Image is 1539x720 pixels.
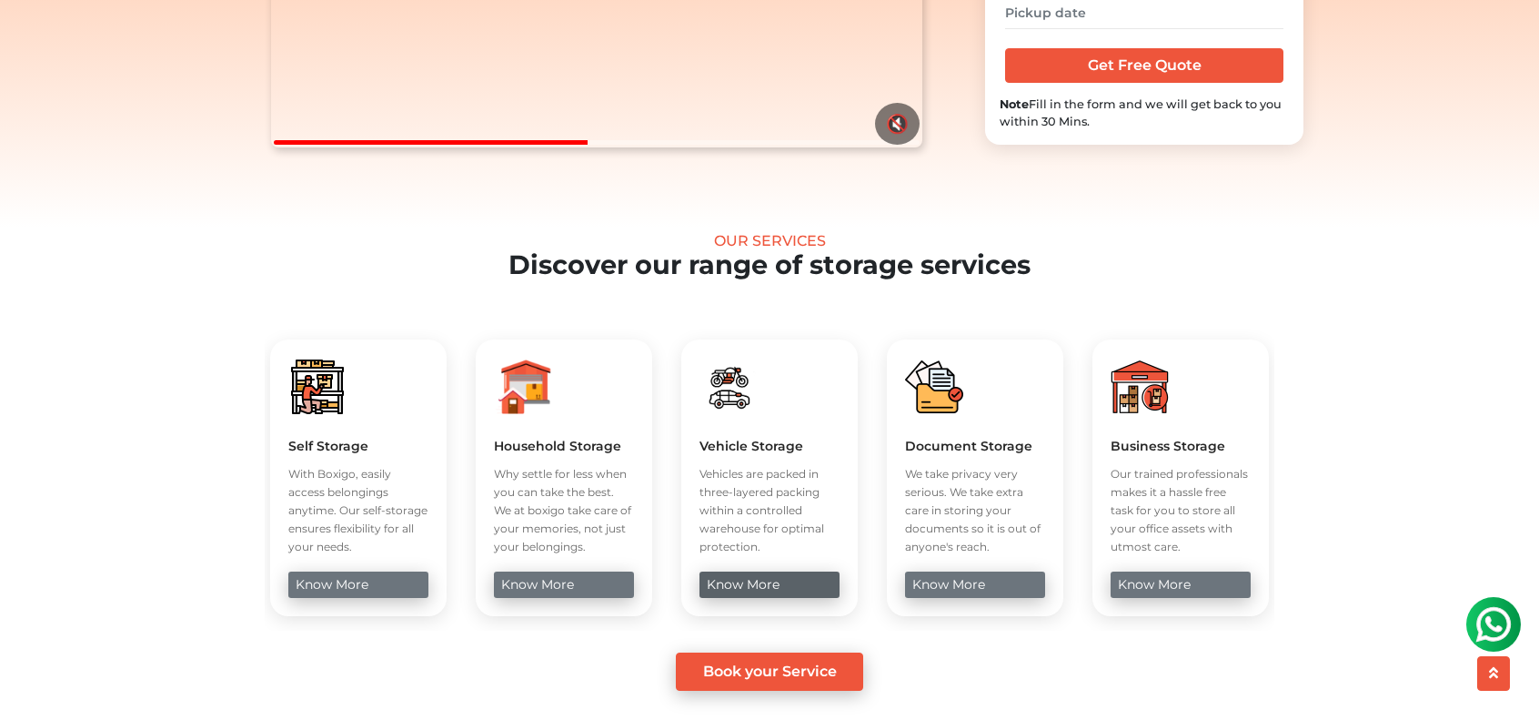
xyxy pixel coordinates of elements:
[1111,572,1250,598] a: know more
[288,358,347,416] img: boxigo_packers_and_movers_huge_savings
[494,465,633,556] p: Why settle for less when you can take the best. We at boxigo take care of your memories, not just...
[62,249,1478,281] h2: Discover our range of storage services
[62,232,1478,249] div: Our Services
[905,438,1044,454] h5: Document Storage
[494,358,552,416] img: boxigo_packers_and_movers_huge_savings
[676,653,864,691] a: Book your Service
[1111,465,1250,556] p: Our trained professionals makes it a hassle free task for you to store all your office assets wit...
[699,438,839,454] h5: Vehicle Storage
[494,438,633,454] h5: Household Storage
[905,465,1044,556] p: We take privacy very serious. We take extra care in storing your documents so it is out of anyone...
[699,465,839,556] p: Vehicles are packed in three-layered packing within a controlled warehouse for optimal protection.
[1005,48,1282,83] input: Get Free Quote
[699,358,758,416] img: boxigo_packers_and_movers_huge_savings
[905,572,1044,598] a: know more
[1000,97,1029,111] b: Note
[1111,438,1250,454] h5: Business Storage
[875,103,920,145] button: 🔇
[1111,358,1169,416] img: boxigo_packers_and_movers_huge_savings
[905,358,963,416] img: boxigo_packers_and_movers_huge_savings
[1000,96,1289,130] div: Fill in the form and we will get back to you within 30 Mins.
[288,465,427,556] p: With Boxigo, easily access belongings anytime. Our self-storage ensures flexibility for all your ...
[1477,656,1510,691] button: scroll up
[494,572,633,598] a: know more
[699,572,839,598] a: know more
[18,18,55,55] img: whatsapp-icon.svg
[288,572,427,598] a: know more
[288,438,427,454] h5: Self Storage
